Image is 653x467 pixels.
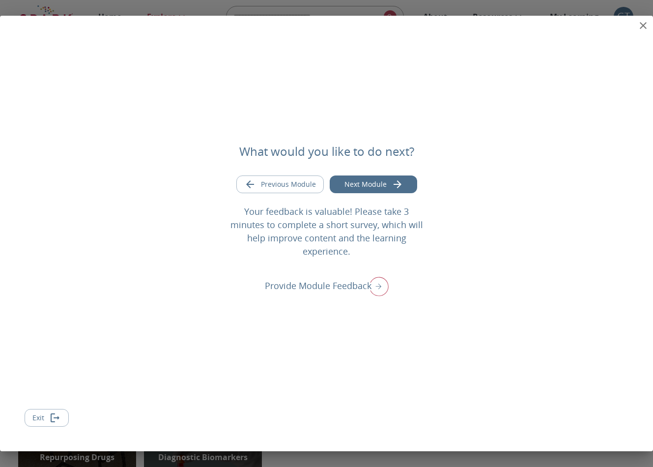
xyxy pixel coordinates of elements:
h5: What would you like to do next? [239,144,414,159]
button: close [633,16,653,35]
img: right arrow [364,273,389,299]
button: Exit module [25,409,69,427]
p: Your feedback is valuable! Please take 3 minutes to complete a short survey, which will help impr... [228,205,425,258]
button: Go to next module [330,175,417,194]
p: Provide Module Feedback [265,279,371,292]
div: Provide Module Feedback [265,273,389,299]
button: Go to previous module [236,175,324,194]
